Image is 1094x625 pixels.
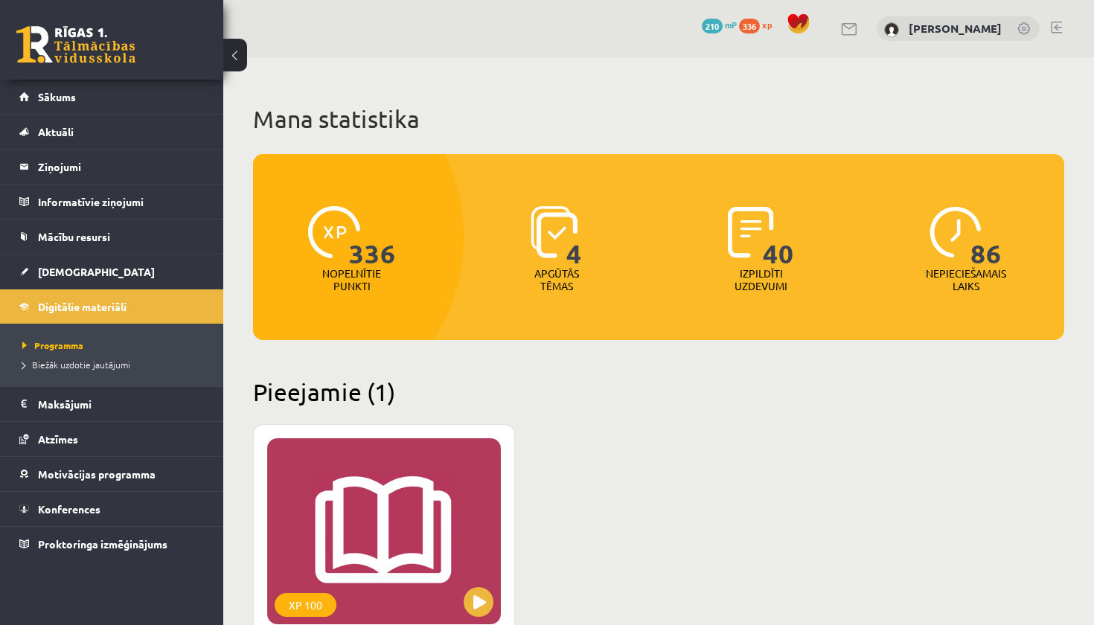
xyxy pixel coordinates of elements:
div: XP 100 [275,593,336,617]
a: 210 mP [702,19,737,31]
p: Apgūtās tēmas [528,267,586,292]
a: Proktoringa izmēģinājums [19,527,205,561]
a: [DEMOGRAPHIC_DATA] [19,254,205,289]
span: 336 [349,206,396,267]
a: 336 xp [739,19,779,31]
span: 336 [739,19,760,33]
span: Aktuāli [38,125,74,138]
a: Informatīvie ziņojumi [19,185,205,219]
a: Programma [22,339,208,352]
a: Maksājumi [19,387,205,421]
span: 4 [566,206,582,267]
span: 40 [763,206,794,267]
span: Proktoringa izmēģinājums [38,537,167,551]
img: icon-learned-topics-4a711ccc23c960034f471b6e78daf4a3bad4a20eaf4de84257b87e66633f6470.svg [531,206,578,258]
span: Sākums [38,90,76,103]
span: Atzīmes [38,432,78,446]
span: xp [762,19,772,31]
a: Rīgas 1. Tālmācības vidusskola [16,26,135,63]
a: Aktuāli [19,115,205,149]
h1: Mana statistika [253,104,1064,134]
legend: Informatīvie ziņojumi [38,185,205,219]
img: icon-xp-0682a9bc20223a9ccc6f5883a126b849a74cddfe5390d2b41b4391c66f2066e7.svg [308,206,360,258]
span: Konferences [38,502,100,516]
img: Emīls Brakše [884,22,899,37]
p: Nepieciešamais laiks [926,267,1006,292]
p: Nopelnītie punkti [322,267,381,292]
span: Motivācijas programma [38,467,156,481]
p: Izpildīti uzdevumi [732,267,790,292]
span: [DEMOGRAPHIC_DATA] [38,265,155,278]
legend: Maksājumi [38,387,205,421]
span: 210 [702,19,723,33]
legend: Ziņojumi [38,150,205,184]
a: Ziņojumi [19,150,205,184]
a: Digitālie materiāli [19,289,205,324]
h2: Pieejamie (1) [253,377,1064,406]
a: Konferences [19,492,205,526]
span: mP [725,19,737,31]
a: Atzīmes [19,422,205,456]
span: Digitālie materiāli [38,300,127,313]
a: Biežāk uzdotie jautājumi [22,358,208,371]
img: icon-completed-tasks-ad58ae20a441b2904462921112bc710f1caf180af7a3daa7317a5a94f2d26646.svg [728,206,774,258]
img: icon-clock-7be60019b62300814b6bd22b8e044499b485619524d84068768e800edab66f18.svg [930,206,982,258]
a: [PERSON_NAME] [909,21,1002,36]
a: Sākums [19,80,205,114]
a: Mācību resursi [19,219,205,254]
span: 86 [970,206,1002,267]
span: Biežāk uzdotie jautājumi [22,359,130,371]
a: Motivācijas programma [19,457,205,491]
span: Programma [22,339,83,351]
span: Mācību resursi [38,230,110,243]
